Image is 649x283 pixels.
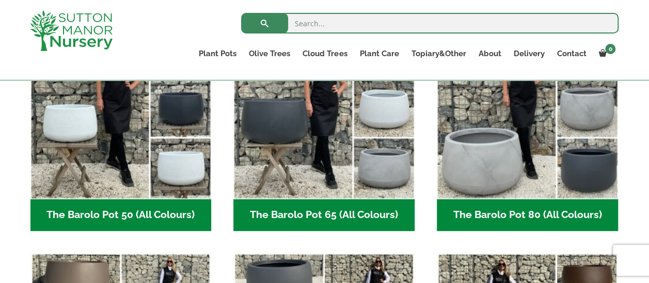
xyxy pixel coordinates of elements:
a: Contact [550,46,592,61]
h2: The Barolo Pot 50 (All Colours) [30,199,212,231]
h2: The Barolo Pot 65 (All Colours) [233,199,415,231]
span: 0 [605,44,615,54]
h2: The Barolo Pot 80 (All Colours) [437,199,618,231]
a: Visit product category The Barolo Pot 65 (All Colours) [233,19,415,231]
a: Delivery [507,46,550,61]
img: logo [30,10,113,51]
a: About [472,46,507,61]
a: 0 [592,46,619,61]
a: Visit product category The Barolo Pot 50 (All Colours) [30,19,212,231]
a: Plant Pots [193,46,243,61]
a: Olive Trees [243,46,296,61]
a: Topiary&Other [405,46,472,61]
img: The Barolo Pot 50 (All Colours) [30,19,212,199]
a: Plant Care [353,46,405,61]
img: The Barolo Pot 80 (All Colours) [437,19,618,199]
a: Cloud Trees [296,46,353,61]
img: The Barolo Pot 65 (All Colours) [233,19,415,199]
a: Visit product category The Barolo Pot 80 (All Colours) [437,19,618,231]
input: Search... [241,13,619,34]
